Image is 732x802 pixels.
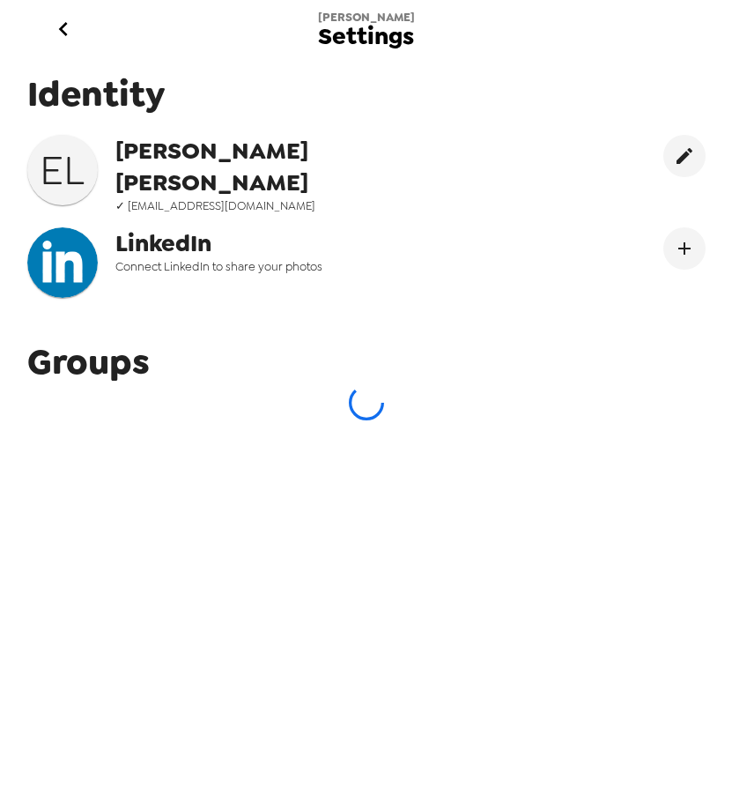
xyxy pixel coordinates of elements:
span: Connect LinkedIn to share your photos [115,259,471,274]
span: [PERSON_NAME] [318,10,415,25]
span: ✓ [EMAIL_ADDRESS][DOMAIN_NAME] [115,198,471,213]
button: edit [663,135,706,177]
h3: E L [27,145,98,195]
span: Groups [27,338,150,385]
button: Connect LinekdIn [663,227,706,270]
span: Identity [27,71,706,117]
span: LinkedIn [115,227,471,259]
span: [PERSON_NAME] [PERSON_NAME] [115,135,471,198]
img: headshotImg [27,227,98,298]
span: Settings [318,25,414,48]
